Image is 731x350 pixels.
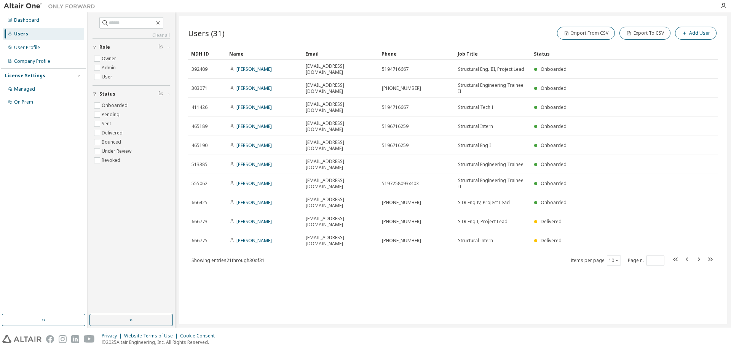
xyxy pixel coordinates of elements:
[102,137,123,147] label: Bounced
[93,86,170,102] button: Status
[99,44,110,50] span: Role
[541,180,567,187] span: Onboarded
[306,177,375,190] span: [EMAIL_ADDRESS][DOMAIN_NAME]
[382,85,421,91] span: [PHONE_NUMBER]
[458,200,510,206] span: STR Eng IV, Project Lead
[14,99,33,105] div: On Prem
[158,91,163,97] span: Clear filter
[102,128,124,137] label: Delivered
[458,177,527,190] span: Structural Engineering Trainee II
[382,181,419,187] span: 5197258093x403
[192,238,207,244] span: 666775
[306,197,375,209] span: [EMAIL_ADDRESS][DOMAIN_NAME]
[192,200,207,206] span: 666425
[192,219,207,225] span: 666773
[14,58,50,64] div: Company Profile
[541,85,567,91] span: Onboarded
[541,66,567,72] span: Onboarded
[2,335,41,343] img: altair_logo.svg
[14,86,35,92] div: Managed
[382,123,409,129] span: 5196716259
[124,333,180,339] div: Website Terms of Use
[458,161,524,168] span: Structural Engineering Trainee
[102,119,113,128] label: Sent
[93,39,170,56] button: Role
[71,335,79,343] img: linkedin.svg
[46,335,54,343] img: facebook.svg
[382,219,421,225] span: [PHONE_NUMBER]
[541,142,567,149] span: Onboarded
[236,237,272,244] a: [PERSON_NAME]
[458,219,508,225] span: STR Eng I, Project Lead
[14,45,40,51] div: User Profile
[191,48,223,60] div: MDH ID
[306,120,375,133] span: [EMAIL_ADDRESS][DOMAIN_NAME]
[305,48,375,60] div: Email
[102,72,114,82] label: User
[236,180,272,187] a: [PERSON_NAME]
[675,27,717,40] button: Add User
[180,333,219,339] div: Cookie Consent
[102,339,219,345] p: © 2025 Altair Engineering, Inc. All Rights Reserved.
[14,17,39,23] div: Dashboard
[229,48,299,60] div: Name
[192,257,265,264] span: Showing entries 21 through 30 of 31
[59,335,67,343] img: instagram.svg
[236,85,272,91] a: [PERSON_NAME]
[5,73,45,79] div: License Settings
[102,333,124,339] div: Privacy
[557,27,615,40] button: Import From CSV
[192,66,207,72] span: 392409
[458,123,493,129] span: Structural Intern
[93,32,170,38] a: Clear all
[458,48,528,60] div: Job Title
[188,28,225,38] span: Users (31)
[236,218,272,225] a: [PERSON_NAME]
[192,104,207,110] span: 411426
[236,199,272,206] a: [PERSON_NAME]
[609,257,619,264] button: 10
[382,66,409,72] span: 5194716667
[192,142,207,149] span: 465190
[541,218,562,225] span: Delivered
[99,91,115,97] span: Status
[236,123,272,129] a: [PERSON_NAME]
[192,161,207,168] span: 513385
[158,44,163,50] span: Clear filter
[14,31,28,37] div: Users
[192,123,207,129] span: 465189
[382,142,409,149] span: 5196716259
[541,199,567,206] span: Onboarded
[102,147,133,156] label: Under Review
[382,104,409,110] span: 5194716667
[236,66,272,72] a: [PERSON_NAME]
[541,123,567,129] span: Onboarded
[306,216,375,228] span: [EMAIL_ADDRESS][DOMAIN_NAME]
[306,63,375,75] span: [EMAIL_ADDRESS][DOMAIN_NAME]
[306,101,375,113] span: [EMAIL_ADDRESS][DOMAIN_NAME]
[619,27,670,40] button: Export To CSV
[306,139,375,152] span: [EMAIL_ADDRESS][DOMAIN_NAME]
[541,104,567,110] span: Onboarded
[192,181,207,187] span: 555062
[458,82,527,94] span: Structural Engineering Trainee II
[458,104,493,110] span: Structural Tech I
[534,48,678,60] div: Status
[306,235,375,247] span: [EMAIL_ADDRESS][DOMAIN_NAME]
[306,82,375,94] span: [EMAIL_ADDRESS][DOMAIN_NAME]
[102,54,118,63] label: Owner
[236,142,272,149] a: [PERSON_NAME]
[381,48,452,60] div: Phone
[541,237,562,244] span: Delivered
[306,158,375,171] span: [EMAIL_ADDRESS][DOMAIN_NAME]
[192,85,207,91] span: 303071
[236,161,272,168] a: [PERSON_NAME]
[382,238,421,244] span: [PHONE_NUMBER]
[628,256,664,265] span: Page n.
[102,156,122,165] label: Revoked
[84,335,95,343] img: youtube.svg
[458,238,493,244] span: Structural Intern
[458,142,491,149] span: Structural Eng I
[458,66,524,72] span: Structural Eng. III, Project Lead
[236,104,272,110] a: [PERSON_NAME]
